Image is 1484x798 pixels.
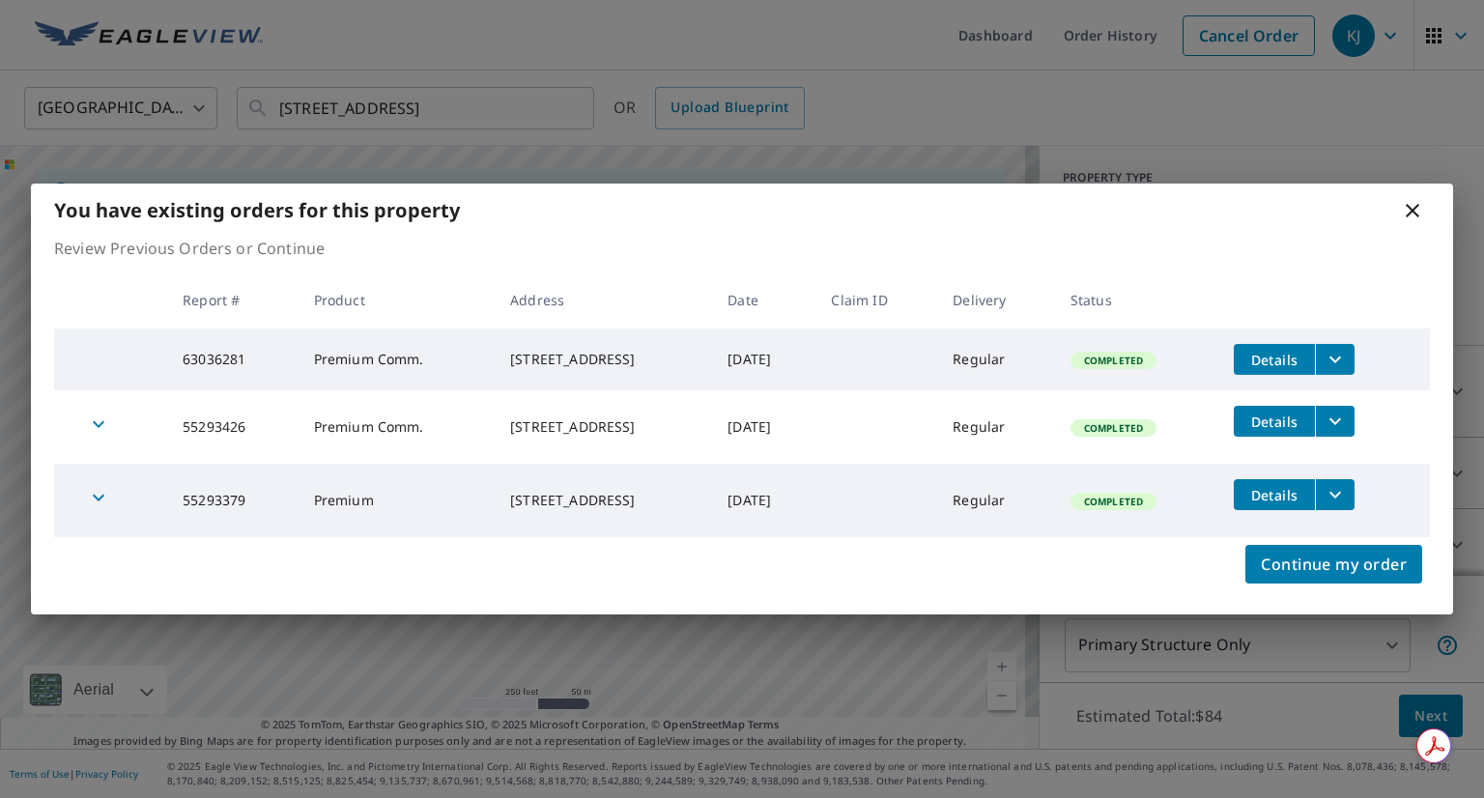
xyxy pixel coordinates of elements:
th: Delivery [937,271,1055,328]
td: [DATE] [712,464,815,537]
div: [STREET_ADDRESS] [510,417,697,437]
td: 55293426 [167,390,299,464]
span: Completed [1072,354,1155,367]
td: Premium [299,464,496,537]
td: 63036281 [167,328,299,390]
td: Regular [937,390,1055,464]
button: detailsBtn-55293379 [1234,479,1315,510]
th: Date [712,271,815,328]
td: Regular [937,464,1055,537]
span: Details [1245,486,1303,504]
button: detailsBtn-55293426 [1234,406,1315,437]
th: Status [1055,271,1218,328]
td: 55293379 [167,464,299,537]
th: Product [299,271,496,328]
td: [DATE] [712,328,815,390]
button: filesDropdownBtn-55293379 [1315,479,1355,510]
span: Continue my order [1261,551,1407,578]
td: Premium Comm. [299,390,496,464]
th: Claim ID [815,271,937,328]
span: Completed [1072,421,1155,435]
th: Address [495,271,712,328]
button: Continue my order [1245,545,1422,584]
span: Completed [1072,495,1155,508]
span: Details [1245,351,1303,369]
div: [STREET_ADDRESS] [510,350,697,369]
td: Premium Comm. [299,328,496,390]
div: [STREET_ADDRESS] [510,491,697,510]
td: Regular [937,328,1055,390]
p: Review Previous Orders or Continue [54,237,1430,260]
button: detailsBtn-63036281 [1234,344,1315,375]
b: You have existing orders for this property [54,197,460,223]
button: filesDropdownBtn-63036281 [1315,344,1355,375]
th: Report # [167,271,299,328]
span: Details [1245,413,1303,431]
td: [DATE] [712,390,815,464]
button: filesDropdownBtn-55293426 [1315,406,1355,437]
